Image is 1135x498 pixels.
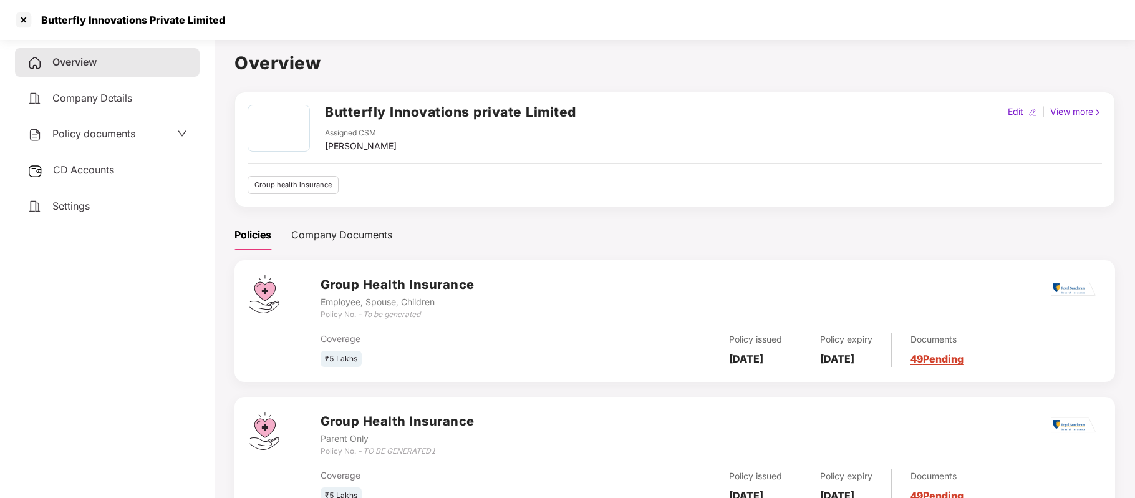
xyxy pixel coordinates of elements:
div: Policy issued [729,469,782,483]
div: ₹5 Lakhs [321,351,362,368]
img: svg+xml;base64,PHN2ZyB4bWxucz0iaHR0cDovL3d3dy53My5vcmcvMjAwMC9zdmciIHdpZHRoPSIyNCIgaGVpZ2h0PSIyNC... [27,199,42,214]
span: down [177,129,187,139]
img: svg+xml;base64,PHN2ZyB4bWxucz0iaHR0cDovL3d3dy53My5vcmcvMjAwMC9zdmciIHdpZHRoPSI0Ny43MTQiIGhlaWdodD... [249,275,279,313]
div: Company Documents [291,227,392,243]
div: View more [1048,105,1104,119]
h3: Group Health Insurance [321,412,475,431]
img: rsi.png [1051,281,1096,296]
div: Policy expiry [820,333,872,346]
div: Policy No. - [321,446,475,457]
div: Policy issued [729,333,782,346]
img: rightIcon [1093,108,1102,117]
img: editIcon [1028,108,1037,117]
div: | [1040,105,1048,119]
span: Overview [52,56,97,68]
div: Butterfly Innovations Private Limited [34,14,225,26]
div: Documents [910,333,964,346]
div: Group health insurance [248,176,339,194]
div: Employee, Spouse, Children [321,295,475,309]
div: Documents [910,469,964,483]
span: CD Accounts [53,164,114,176]
i: TO BE GENERATED1 [363,446,436,456]
h3: Group Health Insurance [321,275,475,295]
span: Company Details [52,92,132,104]
img: svg+xml;base64,PHN2ZyB4bWxucz0iaHR0cDovL3d3dy53My5vcmcvMjAwMC9zdmciIHdpZHRoPSIyNCIgaGVpZ2h0PSIyNC... [27,91,42,106]
div: Parent Only [321,432,475,446]
a: 49 Pending [910,353,964,365]
i: To be generated [363,310,420,319]
b: [DATE] [820,353,854,365]
img: svg+xml;base64,PHN2ZyB4bWxucz0iaHR0cDovL3d3dy53My5vcmcvMjAwMC9zdmciIHdpZHRoPSIyNCIgaGVpZ2h0PSIyNC... [27,56,42,71]
img: svg+xml;base64,PHN2ZyB3aWR0aD0iMjUiIGhlaWdodD0iMjQiIHZpZXdCb3g9IjAgMCAyNSAyNCIgZmlsbD0ibm9uZSIgeG... [27,164,43,178]
div: Policy expiry [820,469,872,483]
div: Assigned CSM [325,127,397,139]
span: Settings [52,200,90,212]
div: Edit [1005,105,1026,119]
div: Coverage [321,469,581,482]
img: rsi.png [1051,417,1096,433]
h2: Butterfly Innovations private Limited [325,102,576,122]
h1: Overview [234,49,1115,77]
span: Policy documents [52,127,135,140]
div: Coverage [321,332,581,346]
div: Policies [234,227,271,243]
b: [DATE] [729,353,763,365]
div: [PERSON_NAME] [325,139,397,153]
img: svg+xml;base64,PHN2ZyB4bWxucz0iaHR0cDovL3d3dy53My5vcmcvMjAwMC9zdmciIHdpZHRoPSI0Ny43MTQiIGhlaWdodD... [249,412,279,450]
div: Policy No. - [321,309,475,321]
img: svg+xml;base64,PHN2ZyB4bWxucz0iaHR0cDovL3d3dy53My5vcmcvMjAwMC9zdmciIHdpZHRoPSIyNCIgaGVpZ2h0PSIyNC... [27,127,42,142]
